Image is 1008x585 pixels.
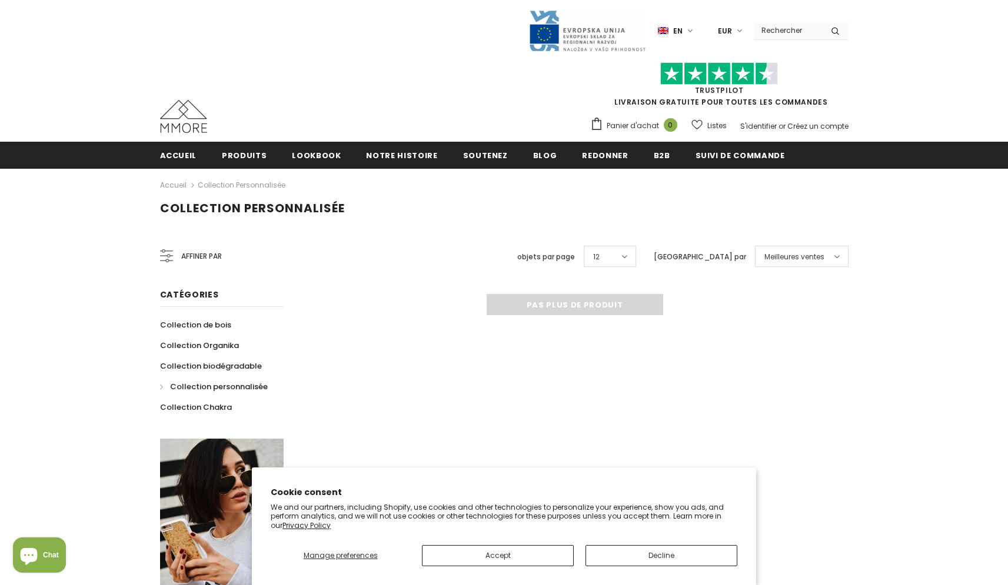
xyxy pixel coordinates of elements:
a: Collection de bois [160,315,231,335]
button: Accept [422,545,574,566]
h2: Cookie consent [271,486,737,499]
a: Redonner [582,142,628,168]
img: Cas MMORE [160,100,207,133]
input: Search Site [754,22,822,39]
span: soutenez [463,150,508,161]
button: Manage preferences [271,545,410,566]
span: or [779,121,786,131]
span: Listes [707,120,727,132]
span: Meilleures ventes [764,251,824,263]
a: Collection personnalisée [160,376,268,397]
img: Faites confiance aux étoiles pilotes [660,62,778,85]
span: B2B [654,150,670,161]
a: Collection personnalisée [198,180,285,190]
p: We and our partners, including Shopify, use cookies and other technologies to personalize your ex... [271,503,737,530]
img: i-lang-1.png [658,26,668,36]
a: Collection Chakra [160,397,232,417]
span: Catégories [160,289,219,300]
a: TrustPilot [695,85,744,95]
span: Collection de bois [160,319,231,330]
span: Collection Chakra [160,402,232,413]
a: Blog [533,142,557,168]
span: Lookbook [292,150,341,161]
inbox-online-store-chat: Shopify online store chat [9,537,69,576]
span: Redonner [582,150,628,161]
a: soutenez [463,142,508,168]
a: Javni Razpis [528,25,646,35]
span: en [673,25,683,37]
a: Accueil [160,178,187,192]
span: Notre histoire [366,150,437,161]
a: Privacy Policy [282,520,331,530]
span: Collection personnalisée [170,381,268,392]
span: Accueil [160,150,197,161]
label: [GEOGRAPHIC_DATA] par [654,251,746,263]
a: Créez un compte [787,121,849,131]
span: Panier d'achat [607,120,659,132]
a: Suivi de commande [696,142,785,168]
span: Suivi de commande [696,150,785,161]
a: Lookbook [292,142,341,168]
a: Collection Organika [160,335,239,356]
span: Produits [222,150,267,161]
button: Decline [585,545,737,566]
label: objets par page [517,251,575,263]
span: EUR [718,25,732,37]
a: Produits [222,142,267,168]
span: Blog [533,150,557,161]
span: Manage preferences [304,550,378,560]
a: Notre histoire [366,142,437,168]
a: S'identifier [740,121,777,131]
span: Collection biodégradable [160,360,262,372]
span: Collection Organika [160,340,239,351]
a: Listes [691,115,727,136]
a: B2B [654,142,670,168]
span: Affiner par [181,250,222,263]
a: Collection biodégradable [160,356,262,376]
span: LIVRAISON GRATUITE POUR TOUTES LES COMMANDES [590,68,849,107]
img: Javni Razpis [528,9,646,52]
span: 0 [664,118,677,132]
a: Accueil [160,142,197,168]
span: Collection personnalisée [160,200,345,216]
a: Panier d'achat 0 [590,117,683,135]
span: 12 [593,251,600,263]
